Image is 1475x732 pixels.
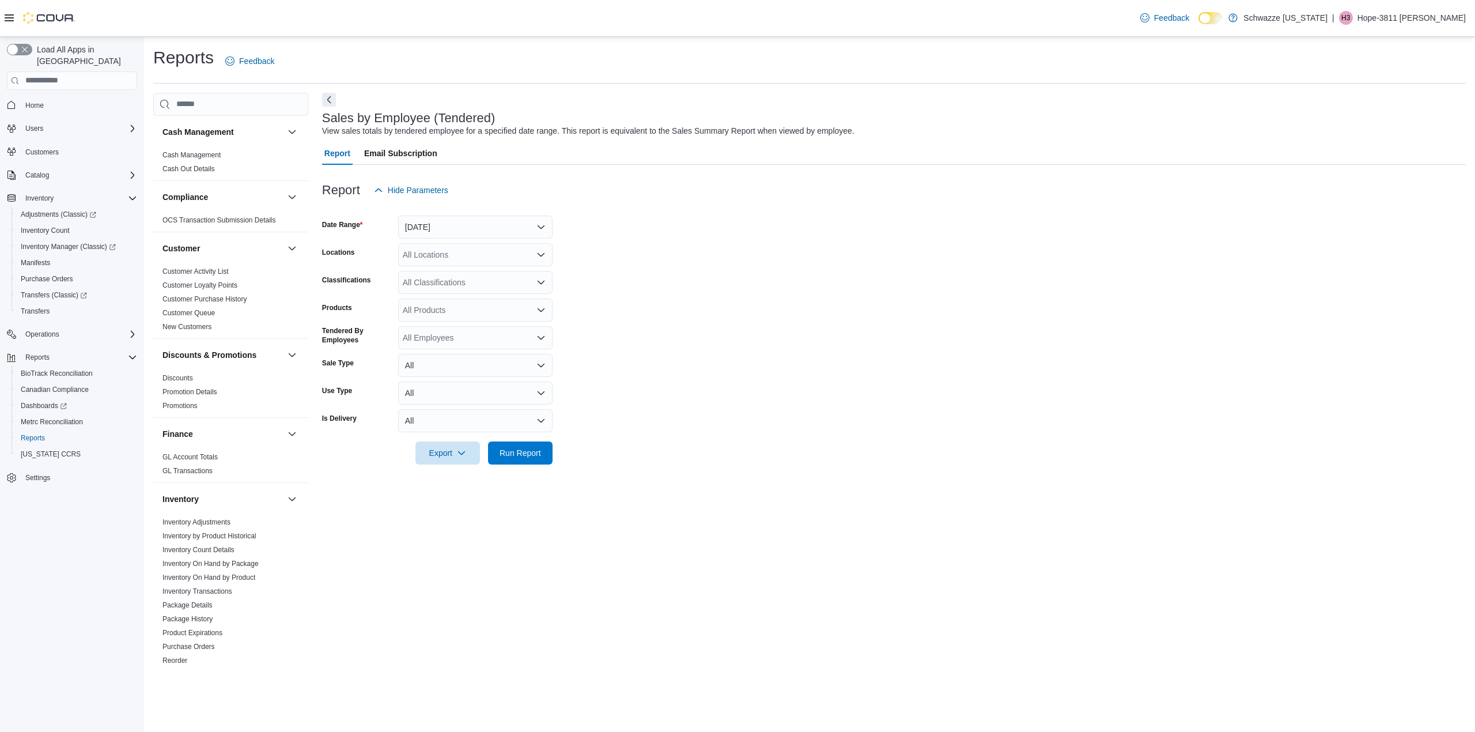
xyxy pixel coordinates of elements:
span: Customer Loyalty Points [162,281,237,290]
button: Reports [12,430,142,446]
span: Adjustments (Classic) [21,210,96,219]
button: Users [21,122,48,135]
h3: Report [322,183,360,197]
button: Run Report [488,442,553,465]
a: Product Expirations [162,629,222,637]
a: Inventory Transactions [162,587,232,595]
a: Purchase Orders [162,643,215,651]
span: Package History [162,614,213,624]
button: [DATE] [398,216,553,239]
button: Home [2,97,142,114]
img: Cova [23,12,75,24]
span: GL Account Totals [162,452,218,462]
a: OCS Transaction Submission Details [162,216,276,224]
button: Metrc Reconciliation [12,414,142,430]
a: Package History [162,615,213,623]
div: Cash Management [153,148,308,180]
label: Classifications [322,276,371,285]
span: Home [25,101,44,110]
a: Discounts [162,374,193,382]
span: Inventory Manager (Classic) [21,242,116,251]
a: GL Account Totals [162,453,218,461]
div: Compliance [153,213,308,232]
a: Transfers [16,304,54,318]
button: Manifests [12,255,142,271]
button: Finance [285,427,299,441]
button: Open list of options [536,333,546,342]
a: Settings [21,471,55,485]
span: Reorder [162,656,187,665]
a: Adjustments (Classic) [12,206,142,222]
a: Inventory Count Details [162,546,235,554]
nav: Complex example [7,92,137,516]
h1: Reports [153,46,214,69]
span: Manifests [16,256,137,270]
button: Operations [21,327,64,341]
span: Manifests [21,258,50,267]
span: Promotions [162,401,198,410]
button: Open list of options [536,250,546,259]
button: Inventory [285,492,299,506]
button: All [398,382,553,405]
button: Discounts & Promotions [162,349,283,361]
a: Promotion Details [162,388,217,396]
span: Report [324,142,350,165]
button: Settings [2,469,142,486]
a: Customer Queue [162,309,215,317]
span: Purchase Orders [162,642,215,651]
a: Home [21,99,48,112]
span: BioTrack Reconciliation [16,367,137,380]
a: Cash Management [162,151,221,159]
span: Users [25,124,43,133]
button: Catalog [2,167,142,183]
span: Inventory [21,191,137,205]
label: Products [322,303,352,312]
span: Metrc Reconciliation [21,417,83,427]
button: Inventory [162,493,283,505]
a: Feedback [1136,6,1194,29]
label: Use Type [322,386,352,395]
a: Inventory Manager (Classic) [12,239,142,255]
span: Users [21,122,137,135]
button: Purchase Orders [12,271,142,287]
span: Operations [21,327,137,341]
a: Inventory On Hand by Package [162,560,259,568]
span: Inventory Adjustments [162,518,230,527]
button: Customers [2,144,142,160]
h3: Cash Management [162,126,234,138]
label: Is Delivery [322,414,357,423]
button: Open list of options [536,278,546,287]
button: Compliance [162,191,283,203]
span: New Customers [162,322,211,331]
span: Transfers [16,304,137,318]
button: Operations [2,326,142,342]
button: Transfers [12,303,142,319]
h3: Discounts & Promotions [162,349,256,361]
span: Reports [25,353,50,362]
a: Inventory On Hand by Product [162,573,255,582]
button: Discounts & Promotions [285,348,299,362]
span: Package Details [162,601,213,610]
h3: Compliance [162,191,208,203]
a: Reports [16,431,50,445]
span: Inventory by Product Historical [162,531,256,541]
span: Customer Purchase History [162,295,247,304]
a: Customer Activity List [162,267,229,276]
span: Dashboards [21,401,67,410]
div: Customer [153,265,308,338]
span: Cash Management [162,150,221,160]
span: Reports [21,433,45,443]
label: Date Range [322,220,363,229]
div: Inventory [153,515,308,686]
span: Home [21,98,137,112]
span: Product Expirations [162,628,222,637]
span: BioTrack Reconciliation [21,369,93,378]
span: Catalog [21,168,137,182]
button: All [398,409,553,432]
h3: Customer [162,243,200,254]
a: Transfers (Classic) [16,288,92,302]
a: Inventory by Product Historical [162,532,256,540]
button: Users [2,120,142,137]
button: Next [322,93,336,107]
span: Inventory On Hand by Package [162,559,259,568]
